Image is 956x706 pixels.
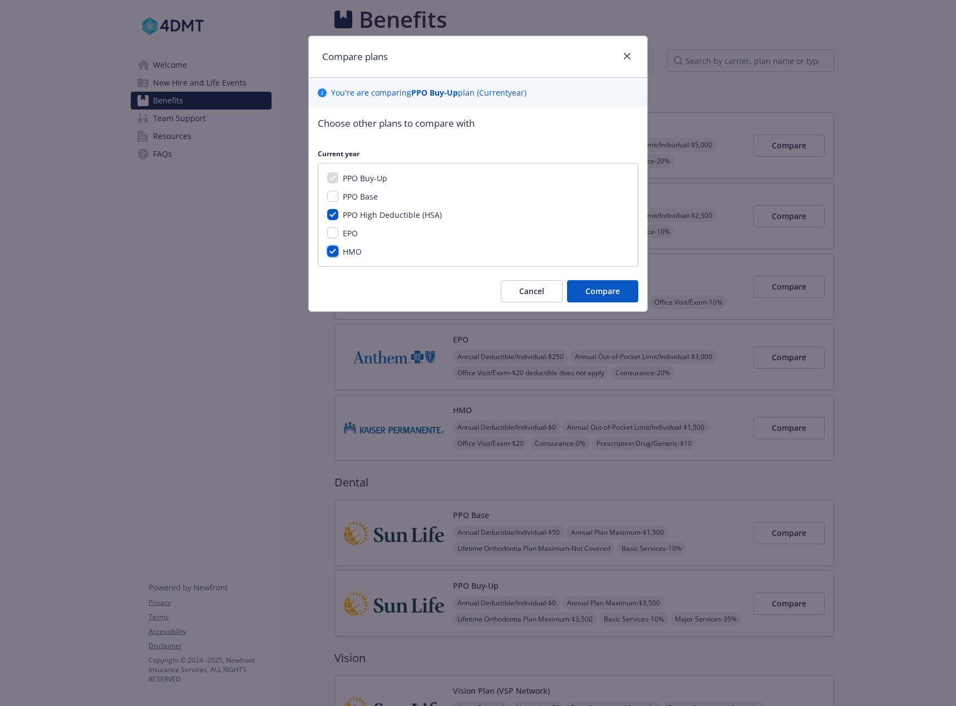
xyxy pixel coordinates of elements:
[318,116,638,131] p: Choose other plans to compare with
[318,149,638,158] p: Current year
[343,228,358,238] span: EPO
[519,286,544,296] span: Cancel
[343,191,378,202] span: PPO Base
[567,280,638,302] button: Compare
[620,49,634,63] a: close
[343,173,387,183] span: PPO Buy-Up
[411,87,458,98] b: PPO Buy-Up
[585,286,620,296] span: Compare
[343,246,362,257] span: HMO
[343,210,442,220] span: PPO High Deductible (HSA)
[331,87,526,98] p: You ' re are comparing plan ( Current year)
[322,49,388,64] h1: Compare plans
[501,280,563,302] button: Cancel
